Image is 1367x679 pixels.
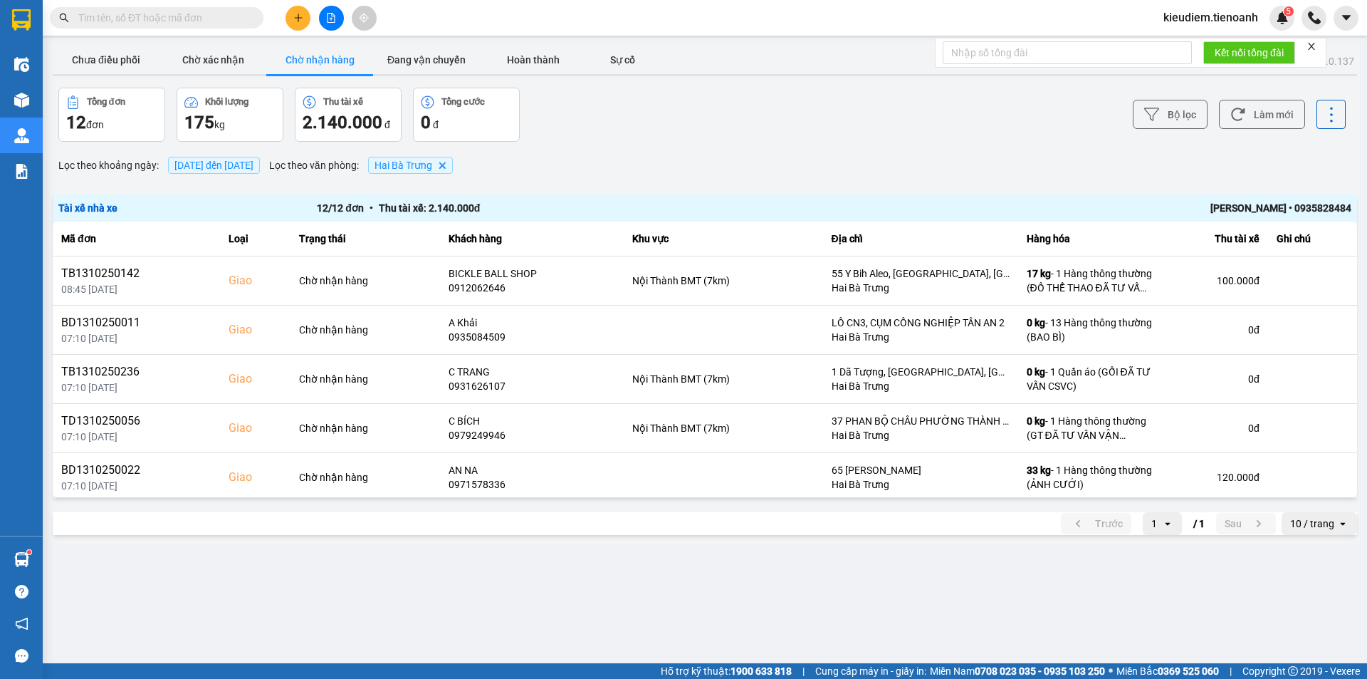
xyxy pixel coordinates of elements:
[1336,517,1337,531] input: Selected 10 / trang.
[832,463,1010,477] div: 65 [PERSON_NAME]
[14,552,29,567] img: warehouse-icon
[290,222,440,256] th: Trạng thái
[159,46,266,74] button: Chờ xác nhận
[229,469,282,486] div: Giao
[1109,668,1113,674] span: ⚪️
[632,372,815,386] div: Nội Thành BMT (7km)
[61,363,211,380] div: TB1310250236
[299,470,431,484] div: Chờ nhận hàng
[78,10,246,26] input: Tìm tên, số ĐT hoặc mã đơn
[14,164,29,179] img: solution-icon
[61,413,211,430] div: TD1310250056
[661,663,792,679] span: Hỗ trợ kỹ thuật:
[413,88,520,142] button: Tổng cước0 đ
[1061,513,1131,534] button: previous page. current page 1 / 1
[266,46,373,74] button: Chờ nhận hàng
[832,414,1010,428] div: 37 PHAN BỘ CHÂU PHƯỜNG THÀNH CÔNG
[61,265,211,282] div: TB1310250142
[1276,11,1289,24] img: icon-new-feature
[1193,515,1205,532] span: / 1
[299,274,431,288] div: Chờ nhận hàng
[449,463,614,477] div: AN NA
[1268,222,1357,256] th: Ghi chú
[1027,415,1045,427] span: 0 kg
[53,46,159,74] button: Chưa điều phối
[1116,663,1219,679] span: Miền Bắc
[1027,366,1045,378] span: 0 kg
[58,88,165,142] button: Tổng đơn12đơn
[1169,470,1259,484] div: 120.000 đ
[1169,323,1259,337] div: 0 đ
[438,161,446,170] svg: Delete
[1027,463,1152,492] div: - 1 Hàng thông thường (ẢNH CƯỚI)
[293,13,303,23] span: plus
[1308,11,1321,24] img: phone-icon
[832,266,1010,281] div: 55 Y Bih Aleo, [GEOGRAPHIC_DATA], [GEOGRAPHIC_DATA], [GEOGRAPHIC_DATA]
[286,6,310,31] button: plus
[27,550,31,554] sup: 1
[832,365,1010,379] div: 1 Dã Tượng, [GEOGRAPHIC_DATA], [GEOGRAPHIC_DATA], [GEOGRAPHIC_DATA]
[174,160,253,171] span: 14/10/2025 đến 14/10/2025
[61,430,211,444] div: 07:10 [DATE]
[61,479,211,493] div: 07:10 [DATE]
[15,649,28,663] span: message
[59,13,69,23] span: search
[168,157,260,174] span: [DATE] đến [DATE]
[449,281,614,295] div: 0912062646
[317,200,834,216] div: 12 / 12 đơn Thu tài xế: 2.140.000 đ
[205,97,248,107] div: Khối lượng
[1027,317,1045,328] span: 0 kg
[1027,268,1051,279] span: 17 kg
[1215,45,1284,61] span: Kết nối tổng đài
[441,97,485,107] div: Tổng cước
[61,380,211,395] div: 07:10 [DATE]
[299,323,431,337] div: Chờ nhận hàng
[449,379,614,393] div: 0931626107
[295,88,402,142] button: Thu tài xế2.140.000 đ
[299,421,431,435] div: Chờ nhận hàng
[269,157,359,173] span: Lọc theo văn phòng :
[1133,100,1208,129] button: Bộ lọc
[229,272,282,289] div: Giao
[832,428,1010,442] div: Hai Bà Trưng
[58,157,159,173] span: Lọc theo khoảng ngày :
[1216,513,1276,534] button: next page. current page 1 / 1
[834,200,1351,216] div: [PERSON_NAME] • 0935828484
[1027,266,1152,295] div: - 1 Hàng thông thường (ĐỒ THỂ THAO ĐÃ TƯ VẤN CSVC)
[1219,100,1305,129] button: Làm mới
[449,365,614,379] div: C TRANG
[480,46,587,74] button: Hoàn thành
[177,88,283,142] button: Khối lượng175kg
[14,93,29,108] img: warehouse-icon
[440,222,623,256] th: Khách hàng
[1018,222,1161,256] th: Hàng hóa
[1230,663,1232,679] span: |
[1027,465,1051,476] span: 33 kg
[368,157,453,174] span: Hai Bà Trưng , close by backspace
[53,222,220,256] th: Mã đơn
[299,372,431,386] div: Chờ nhận hàng
[802,663,805,679] span: |
[61,331,211,346] div: 07:10 [DATE]
[66,111,157,134] div: đơn
[184,113,214,133] span: 175
[815,663,926,679] span: Cung cấp máy in - giấy in:
[229,370,282,388] div: Giao
[1337,518,1348,529] svg: open
[449,266,614,281] div: BICKLE BALL SHOP
[14,128,29,143] img: warehouse-icon
[1162,518,1173,529] svg: open
[229,321,282,338] div: Giao
[1027,365,1152,393] div: - 1 Quần áo (GỐI ĐÃ TƯ VẤN CSVC)
[1027,414,1152,442] div: - 1 Hàng thông thường (GT ĐÃ TƯ VẤN VẬN CHUYỂN )
[832,281,1010,295] div: Hai Bà Trưng
[943,41,1192,64] input: Nhập số tổng đài
[421,111,512,134] div: đ
[61,314,211,331] div: BD1310250011
[1169,421,1259,435] div: 0 đ
[832,477,1010,492] div: Hai Bà Trưng
[832,379,1010,393] div: Hai Bà Trưng
[323,97,363,107] div: Thu tài xế
[730,665,792,677] strong: 1900 633 818
[319,6,344,31] button: file-add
